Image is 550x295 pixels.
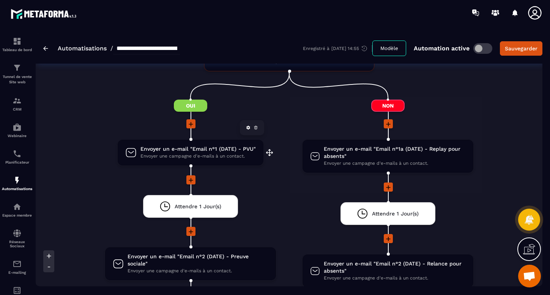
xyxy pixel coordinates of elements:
a: Automatisations [58,45,107,52]
p: Planificateur [2,160,32,164]
img: accountant [13,286,22,295]
a: social-networksocial-networkRéseaux Sociaux [2,223,32,254]
p: [DATE] 14:55 [331,46,359,51]
button: Modèle [372,41,406,56]
img: logo [11,7,79,21]
p: Automatisations [2,187,32,191]
p: Automation active [414,45,470,52]
p: Espace membre [2,213,32,217]
p: CRM [2,107,32,111]
span: Envoyer une campagne d'e-mails à un contact. [128,267,268,275]
p: Webinaire [2,134,32,138]
button: Sauvegarder [500,41,542,56]
img: formation [13,63,22,72]
div: Ouvrir le chat [518,265,541,287]
span: Attendre 1 Jour(s) [175,203,221,210]
span: Envoyer un e-mail "Email n°1 (DATE) - PVU" [140,145,256,153]
img: formation [13,37,22,46]
div: Sauvegarder [505,45,537,52]
p: Tableau de bord [2,48,32,52]
span: Envoyer un e-mail "Email n°2 (DATE) - Relance pour absents" [324,260,466,275]
span: Envoyer une campagne d'e-mails à un contact. [140,153,256,160]
span: Attendre 1 Jour(s) [372,210,419,217]
p: Tunnel de vente Site web [2,74,32,85]
a: automationsautomationsWebinaire [2,117,32,144]
p: Réseaux Sociaux [2,240,32,248]
img: automations [13,202,22,211]
img: formation [13,96,22,105]
a: formationformationCRM [2,91,32,117]
img: automations [13,123,22,132]
span: Envoyer une campagne d'e-mails à un contact. [324,275,466,282]
img: scheduler [13,149,22,158]
a: schedulerschedulerPlanificateur [2,144,32,170]
a: automationsautomationsAutomatisations [2,170,32,197]
img: email [13,259,22,268]
img: social-network [13,229,22,238]
a: formationformationTableau de bord [2,31,32,58]
a: emailemailE-mailing [2,254,32,280]
img: automations [13,176,22,185]
a: formationformationTunnel de vente Site web [2,58,32,91]
p: E-mailing [2,270,32,275]
span: Oui [174,100,207,112]
img: arrow [43,46,48,51]
div: Enregistré à [303,45,372,52]
span: Envoyer un e-mail "Email n°2 (DATE) - Preuve sociale" [128,253,268,267]
span: Envoyer un e-mail "Email n°1a (DATE) - Replay pour absents" [324,145,466,160]
span: Envoyer une campagne d'e-mails à un contact. [324,160,466,167]
span: Non [371,100,405,112]
span: / [110,45,113,52]
a: automationsautomationsEspace membre [2,197,32,223]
